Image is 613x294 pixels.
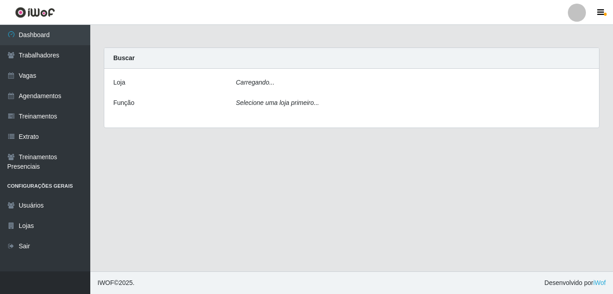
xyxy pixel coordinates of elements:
[98,279,114,286] span: IWOF
[593,279,606,286] a: iWof
[236,99,319,106] i: Selecione uma loja primeiro...
[113,78,125,87] label: Loja
[236,79,275,86] i: Carregando...
[113,98,135,108] label: Função
[15,7,55,18] img: CoreUI Logo
[113,54,135,62] strong: Buscar
[544,278,606,288] span: Desenvolvido por
[98,278,135,288] span: © 2025 .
